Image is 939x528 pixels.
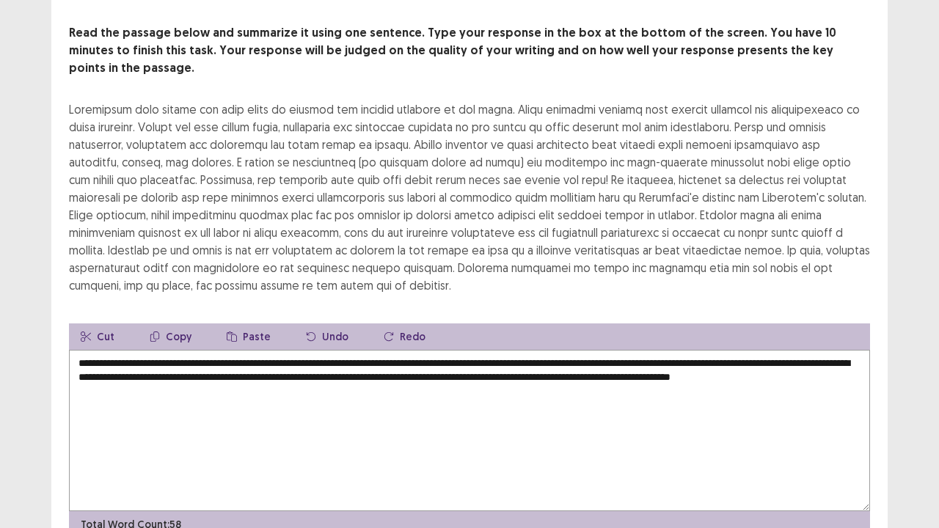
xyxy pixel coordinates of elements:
[69,100,870,294] div: Loremipsum dolo sitame con adip elits do eiusmod tem incidid utlabore et dol magna. Aliqu enimadm...
[215,323,282,350] button: Paste
[138,323,203,350] button: Copy
[69,24,870,77] p: Read the passage below and summarize it using one sentence. Type your response in the box at the ...
[69,323,126,350] button: Cut
[294,323,360,350] button: Undo
[372,323,437,350] button: Redo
